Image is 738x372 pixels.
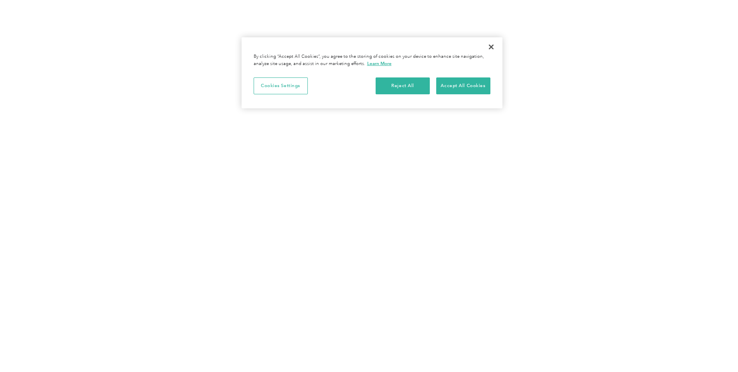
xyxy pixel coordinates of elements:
[242,37,502,108] div: Cookie banner
[254,77,308,94] button: Cookies Settings
[242,37,502,108] div: Privacy
[376,77,430,94] button: Reject All
[367,61,392,66] a: More information about your privacy, opens in a new tab
[254,53,490,67] div: By clicking “Accept All Cookies”, you agree to the storing of cookies on your device to enhance s...
[482,38,500,56] button: Close
[436,77,490,94] button: Accept All Cookies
